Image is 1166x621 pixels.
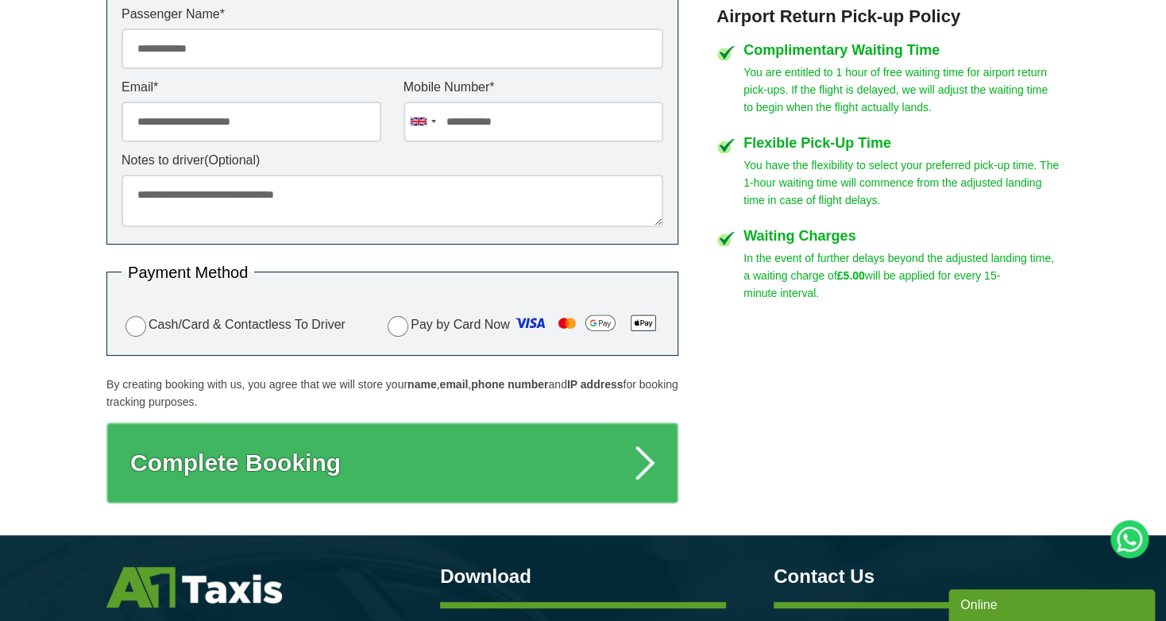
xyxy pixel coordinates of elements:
strong: name [407,378,437,391]
div: United Kingdom: +44 [404,102,441,141]
input: Pay by Card Now [388,316,408,337]
label: Notes to driver [122,154,663,167]
h4: Complimentary Waiting Time [743,43,1060,57]
label: Email [122,81,381,94]
strong: email [439,378,468,391]
p: By creating booking with us, you agree that we will store your , , and for booking tracking purpo... [106,376,678,411]
img: A1 Taxis St Albans [106,567,282,607]
h4: Waiting Charges [743,229,1060,243]
button: Complete Booking [106,422,678,503]
legend: Payment Method [122,264,254,280]
label: Passenger Name [122,8,663,21]
label: Mobile Number [403,81,663,94]
strong: IP address [567,378,624,391]
h4: Flexible Pick-Up Time [743,136,1060,150]
label: Cash/Card & Contactless To Driver [122,314,346,337]
h3: Contact Us [774,567,1060,586]
h3: Download [440,567,726,586]
strong: £5.00 [837,269,865,282]
span: (Optional) [204,153,260,167]
input: Cash/Card & Contactless To Driver [125,316,146,337]
iframe: chat widget [948,586,1158,621]
strong: phone number [471,378,548,391]
p: You are entitled to 1 hour of free waiting time for airport return pick-ups. If the flight is del... [743,64,1060,116]
h3: Airport Return Pick-up Policy [716,6,1060,27]
label: Pay by Card Now [384,310,663,341]
p: In the event of further delays beyond the adjusted landing time, a waiting charge of will be appl... [743,249,1060,302]
p: You have the flexibility to select your preferred pick-up time. The 1-hour waiting time will comm... [743,156,1060,209]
